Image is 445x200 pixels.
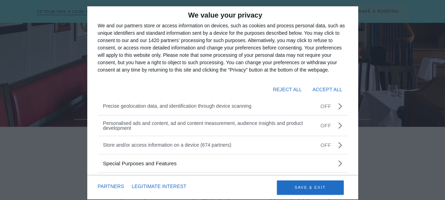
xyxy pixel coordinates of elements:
p: OFF [320,142,331,148]
button: Precise geolocation data, and identification through device scanning [103,102,342,110]
button: REJECT ALL [273,84,302,95]
button: SAVE & EXIT [277,180,344,195]
li: OFF [320,104,331,109]
li: OFF [320,123,331,128]
button: Personalised ads and content, ad and content measurement, audience insights and product development [103,121,342,131]
button: PARTNERS [98,180,124,192]
h2: We value your privacy [98,12,348,19]
button: Store and/or access information on a device [103,141,342,149]
div: qc-cmp2-ui [87,6,358,199]
button: ACCEPT ALL [312,84,342,95]
div: We and our partners store or access information on devices, such as cookies and process personal ... [98,22,348,74]
li: Precise geolocation data, and identification through device scanning [103,104,312,108]
p: Special Purposes and Features [103,161,312,166]
p: Store and/or access information on a device (674 partners) [103,142,312,147]
button: Special Purposes and Features [103,160,342,167]
button: LEGITIMATE INTEREST [132,180,186,192]
li: Personalised ads and content, ad and content measurement, audience insights and product development [103,121,312,131]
